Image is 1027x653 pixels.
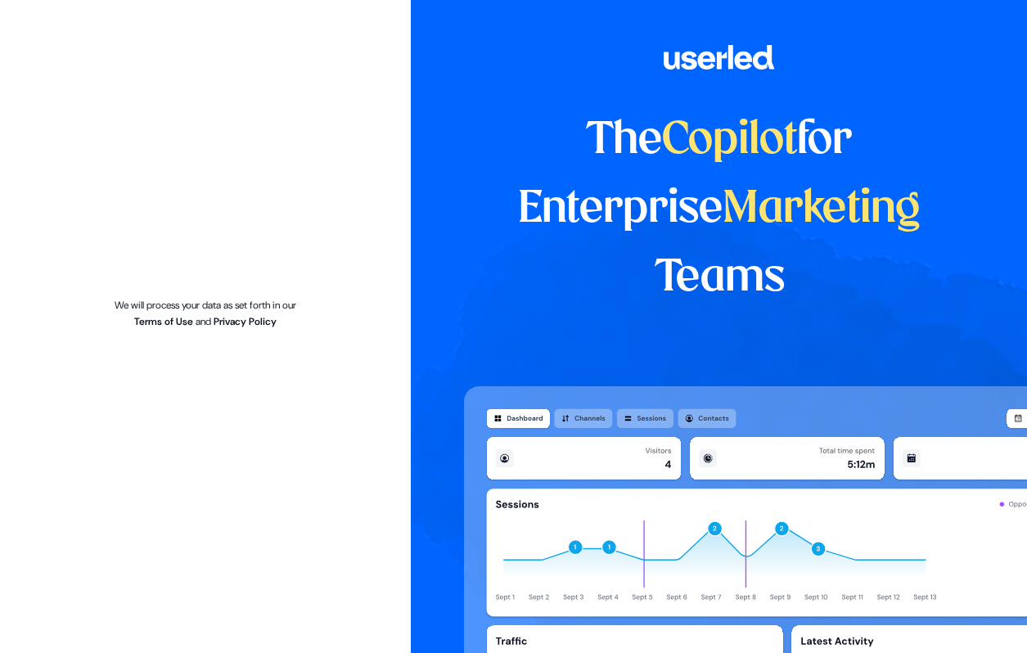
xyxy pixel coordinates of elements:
[214,315,277,328] a: Privacy Policy
[134,315,193,328] a: Terms of Use
[723,188,921,231] span: Marketing
[101,297,311,330] p: We will process your data as set forth in our and
[464,106,975,313] h1: The for Enterprise Teams
[662,119,797,162] span: Copilot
